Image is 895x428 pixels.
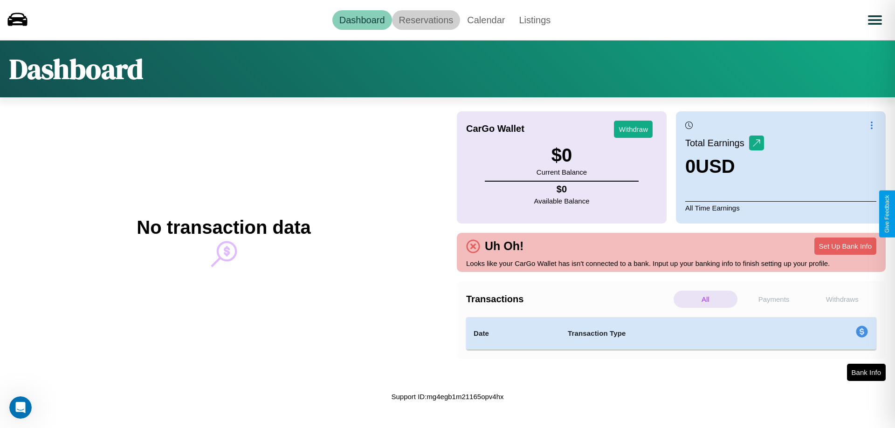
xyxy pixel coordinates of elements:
p: All Time Earnings [685,201,876,214]
p: Available Balance [534,195,590,207]
h1: Dashboard [9,50,143,88]
h4: Transactions [466,294,671,305]
p: Withdraws [810,291,874,308]
h4: Date [474,328,553,339]
h4: $ 0 [534,184,590,195]
button: Open menu [862,7,888,33]
a: Listings [512,10,558,30]
h3: 0 USD [685,156,764,177]
h4: Uh Oh! [480,239,528,253]
iframe: Intercom live chat [9,396,32,419]
a: Dashboard [332,10,392,30]
table: simple table [466,317,876,350]
p: Current Balance [537,166,587,178]
div: Give Feedback [884,195,890,233]
button: Set Up Bank Info [814,238,876,255]
a: Calendar [460,10,512,30]
p: Payments [742,291,806,308]
a: Reservations [392,10,461,30]
p: Looks like your CarGo Wallet has isn't connected to a bank. Input up your banking info to finish ... [466,257,876,270]
p: Support ID: mg4egb1m21165opv4hx [392,390,504,403]
p: Total Earnings [685,135,749,151]
h2: No transaction data [137,217,310,238]
h3: $ 0 [537,145,587,166]
p: All [674,291,737,308]
button: Withdraw [614,121,653,138]
h4: Transaction Type [568,328,779,339]
button: Bank Info [847,364,886,381]
h4: CarGo Wallet [466,123,524,134]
